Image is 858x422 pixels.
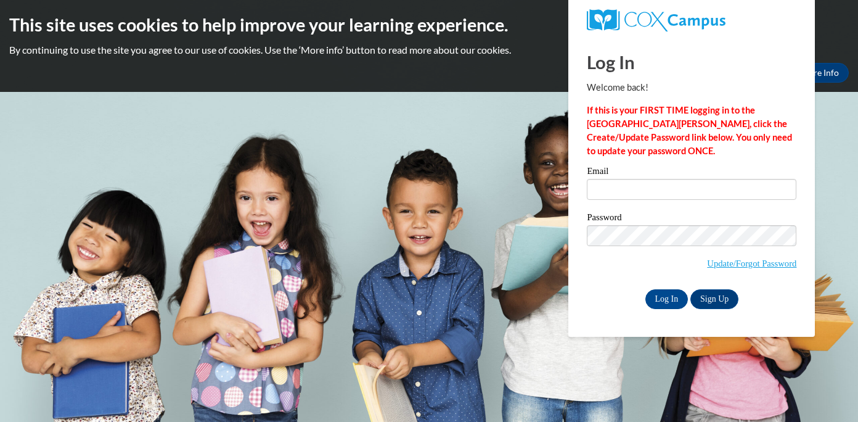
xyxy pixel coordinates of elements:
[587,49,796,75] h1: Log In
[587,81,796,94] p: Welcome back!
[645,289,688,309] input: Log In
[587,9,725,31] img: COX Campus
[690,289,738,309] a: Sign Up
[587,105,792,156] strong: If this is your FIRST TIME logging in to the [GEOGRAPHIC_DATA][PERSON_NAME], click the Create/Upd...
[9,43,849,57] p: By continuing to use the site you agree to our use of cookies. Use the ‘More info’ button to read...
[587,213,796,225] label: Password
[9,12,849,37] h2: This site uses cookies to help improve your learning experience.
[791,63,849,83] a: More Info
[707,259,796,268] a: Update/Forgot Password
[587,9,796,31] a: COX Campus
[587,167,796,179] label: Email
